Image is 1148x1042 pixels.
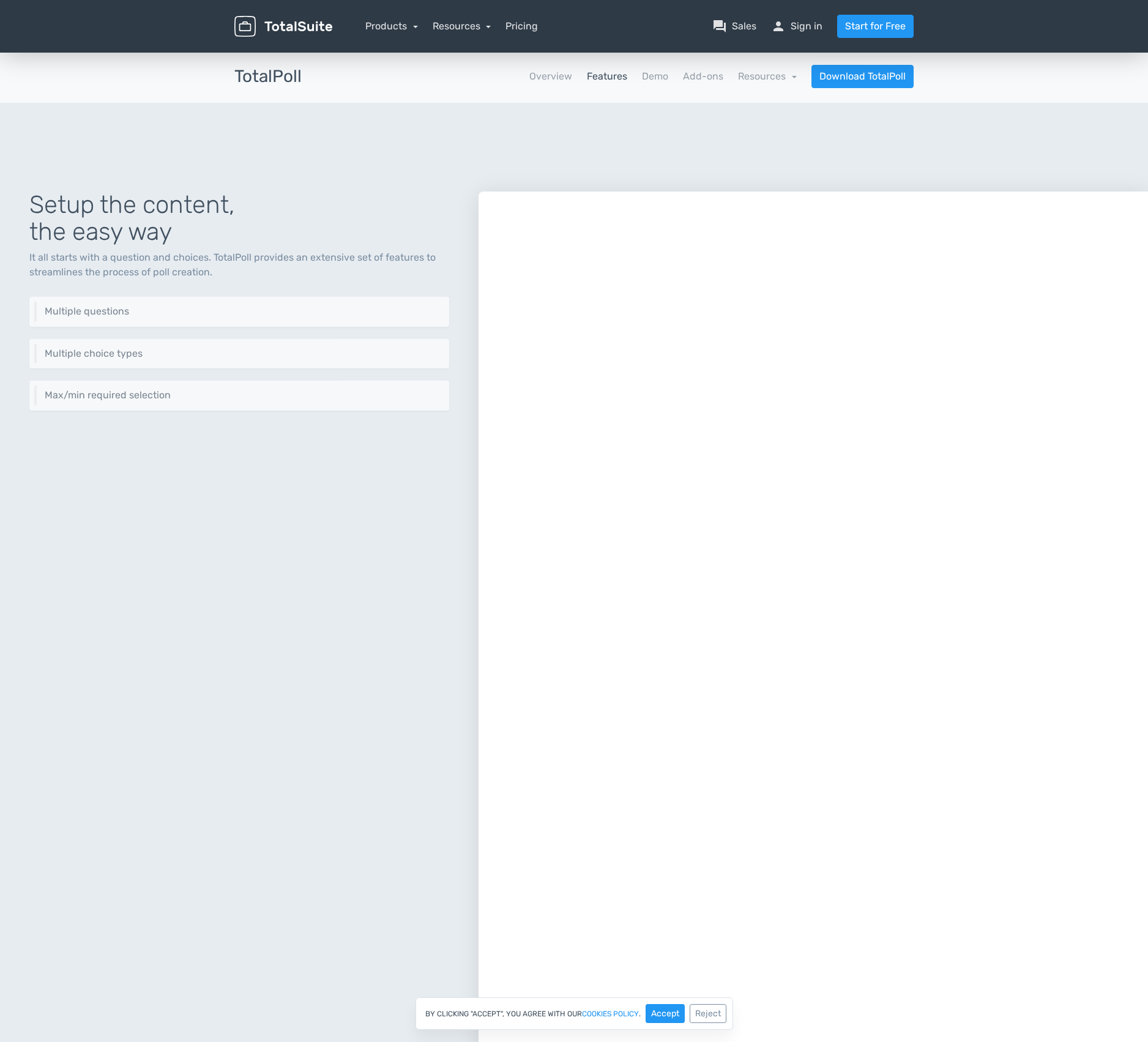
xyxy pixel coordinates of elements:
button: Reject [690,1004,726,1023]
a: Products [365,20,418,32]
a: Add-ons [683,69,723,84]
a: Resources [433,20,491,32]
a: Start for Free [837,15,914,38]
h1: Setup the content, the easy way [29,192,449,245]
a: Download TotalPoll [811,65,914,88]
h6: Multiple questions [45,306,440,317]
a: Features [587,69,627,84]
p: Add one or more questions as you need. [45,317,440,318]
img: TotalSuite for WordPress [234,16,332,37]
span: question_answer [712,19,727,34]
a: Pricing [505,19,538,34]
p: It all starts with a question and choices. TotalPoll provides an extensive set of features to str... [29,250,449,280]
h6: Max/min required selection [45,390,440,401]
a: Overview [529,69,572,84]
span: person [771,19,786,34]
a: question_answerSales [712,19,756,34]
button: Accept [646,1004,685,1023]
a: Resources [738,70,797,82]
h6: Multiple choice types [45,348,440,359]
div: By clicking "Accept", you agree with our . [416,997,733,1030]
a: personSign in [771,19,822,34]
h3: TotalPoll [234,67,302,86]
a: cookies policy [582,1010,639,1018]
p: You can have choices as plain text, image, video, audio or even HTML. [45,359,440,359]
a: Demo [642,69,668,84]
